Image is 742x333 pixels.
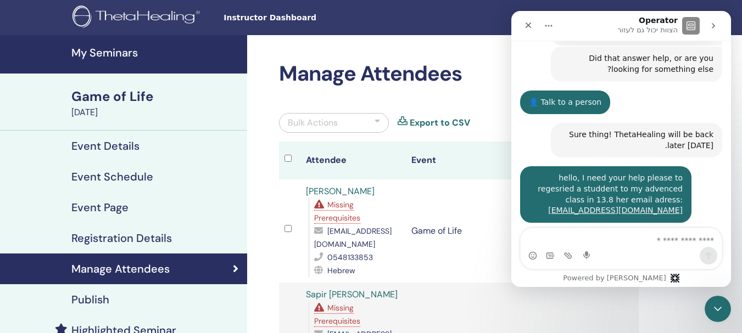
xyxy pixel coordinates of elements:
a: Student Dashboard [515,8,623,28]
img: logo.png [72,5,204,30]
h4: Registration Details [71,232,172,245]
a: Export to CSV [410,116,470,129]
h4: Event Page [71,201,129,214]
th: Event [406,142,512,179]
h4: Publish [71,293,109,306]
span: 0548133853 [327,252,373,262]
h2: Manage Attendees [279,61,639,87]
span: [EMAIL_ADDRESS][DOMAIN_NAME] [314,226,392,249]
span: Hebrew [327,266,355,275]
td: Game of Life [406,179,512,283]
iframe: Intercom live chat [511,11,731,287]
h4: Event Schedule [71,170,153,183]
h4: Manage Attendees [71,262,170,275]
h4: My Seminars [71,46,241,59]
iframe: Intercom live chat [705,296,731,322]
a: [PERSON_NAME] [306,185,375,197]
span: Instructor Dashboard [224,12,388,24]
a: Sapir [PERSON_NAME] [306,289,398,300]
div: Game of Life [71,87,241,106]
span: Missing Prerequisites [314,303,360,326]
a: Game of Life[DATE] [65,87,247,119]
th: Attendee [300,142,406,179]
div: [DATE] [71,106,241,119]
span: Missing Prerequisites [314,200,360,223]
h4: Event Details [71,139,140,153]
div: Bulk Actions [288,116,338,129]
